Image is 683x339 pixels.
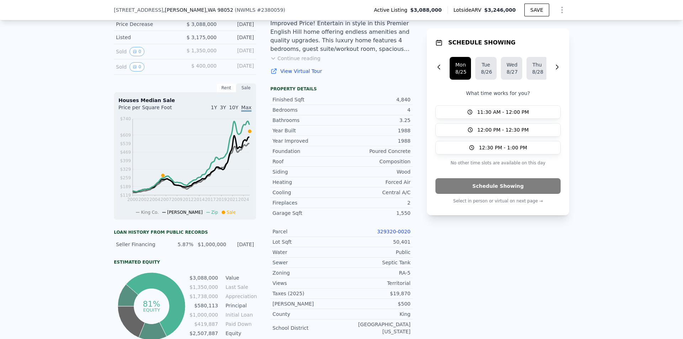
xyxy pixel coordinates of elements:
[222,34,254,41] div: [DATE]
[526,57,548,80] button: Thu8/28
[484,7,516,13] span: $3,246,000
[341,137,411,144] div: 1988
[237,7,255,13] span: NWMLS
[216,83,236,92] div: Rent
[272,137,341,144] div: Year Improved
[116,241,165,248] div: Seller Financing
[341,269,411,276] div: RA-5
[189,292,218,300] td: $1,738,000
[114,229,256,235] div: Loan history from public records
[194,197,205,202] tspan: 2014
[186,35,217,40] span: $ 3,175,000
[272,158,341,165] div: Roof
[532,61,542,68] div: Thu
[211,210,218,215] span: Zip
[435,141,561,154] button: 12:30 PM - 1:00 PM
[120,116,131,121] tspan: $740
[120,167,131,172] tspan: $329
[114,6,163,14] span: [STREET_ADDRESS]
[272,300,341,307] div: [PERSON_NAME]
[435,105,561,119] button: 11:30 AM - 12:00 PM
[435,123,561,137] button: 12:00 PM - 12:30 PM
[236,83,256,92] div: Sale
[272,148,341,155] div: Foundation
[272,117,341,124] div: Bathrooms
[272,311,341,318] div: County
[272,259,341,266] div: Sewer
[532,68,542,75] div: 8/28
[374,6,410,14] span: Active Listing
[270,68,413,75] a: View Virtual Tour
[475,57,497,80] button: Tue8/26
[227,197,238,202] tspan: 2021
[169,241,194,248] div: 5.87%
[450,57,471,80] button: Mon8/25
[481,68,491,75] div: 8/26
[341,238,411,245] div: 50,401
[224,320,256,328] td: Paid Down
[118,97,252,104] div: Houses Median Sale
[224,292,256,300] td: Appreciation
[377,229,411,234] a: 329320-0020
[189,311,218,319] td: $1,000,000
[272,290,341,297] div: Taxes (2025)
[222,47,254,56] div: [DATE]
[455,68,465,75] div: 8/25
[272,324,341,332] div: School District
[272,127,341,134] div: Year Built
[216,197,227,202] tspan: 2019
[220,105,226,110] span: 3Y
[183,197,194,202] tspan: 2012
[272,179,341,186] div: Heating
[272,199,341,206] div: Fireplaces
[191,63,217,69] span: $ 400,000
[129,62,144,71] button: View historical data
[479,144,527,151] span: 12:30 PM - 1:00 PM
[189,283,218,291] td: $1,350,000
[477,108,529,116] span: 11:30 AM - 12:00 PM
[206,7,233,13] span: , WA 98052
[224,329,256,337] td: Equity
[341,280,411,287] div: Territorial
[138,197,149,202] tspan: 2002
[160,197,171,202] tspan: 2007
[272,238,341,245] div: Lot Sqft
[143,307,160,312] tspan: equity
[270,55,321,62] button: Continue reading
[235,6,285,14] div: ( )
[120,133,131,138] tspan: $609
[341,321,411,335] div: [GEOGRAPHIC_DATA][US_STATE]
[341,106,411,113] div: 4
[448,38,515,47] h1: SCHEDULE SHOWING
[435,197,561,205] p: Select in person or virtual on next page →
[211,105,217,110] span: 1Y
[341,96,411,103] div: 4,840
[120,175,131,180] tspan: $259
[270,86,413,92] div: Property details
[341,259,411,266] div: Septic Tank
[189,274,218,282] td: $3,088,000
[141,210,159,215] span: King Co.
[501,57,522,80] button: Wed8/27
[120,184,131,189] tspan: $189
[341,117,411,124] div: 3.25
[454,6,484,14] span: Lotside ARV
[189,320,218,328] td: $419,887
[341,249,411,256] div: Public
[272,168,341,175] div: Siding
[270,19,413,53] div: Improved Price! Entertain in style in this Premier English Hill home offering endless amenities a...
[224,274,256,282] td: Value
[116,62,179,71] div: Sold
[341,300,411,307] div: $500
[272,189,341,196] div: Cooling
[341,179,411,186] div: Forced Air
[341,199,411,206] div: 2
[171,197,182,202] tspan: 2009
[224,302,256,309] td: Principal
[205,197,216,202] tspan: 2017
[129,47,144,56] button: View historical data
[272,269,341,276] div: Zoning
[272,96,341,103] div: Finished Sqft
[435,90,561,97] p: What time works for you?
[341,290,411,297] div: $19,870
